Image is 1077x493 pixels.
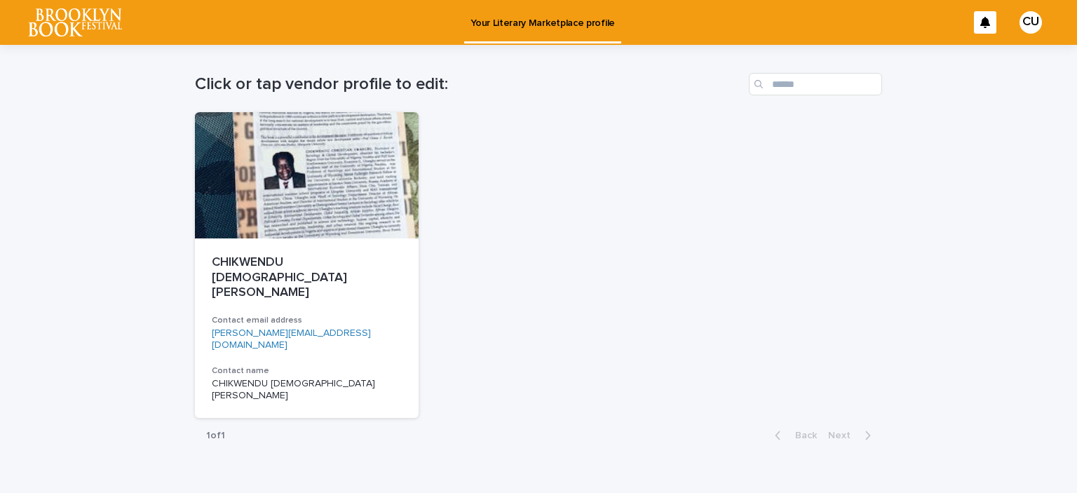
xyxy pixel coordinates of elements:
[195,74,743,95] h1: Click or tap vendor profile to edit:
[212,255,402,301] p: CHIKWENDU [DEMOGRAPHIC_DATA][PERSON_NAME]
[212,328,371,350] a: [PERSON_NAME][EMAIL_ADDRESS][DOMAIN_NAME]
[195,419,236,453] p: 1 of 1
[212,315,402,326] h3: Contact email address
[828,431,859,440] span: Next
[212,365,402,377] h3: Contact name
[28,8,122,36] img: l65f3yHPToSKODuEVUav
[195,112,419,418] a: CHIKWENDU [DEMOGRAPHIC_DATA][PERSON_NAME]Contact email address[PERSON_NAME][EMAIL_ADDRESS][DOMAIN...
[822,429,882,442] button: Next
[1020,11,1042,34] div: CU
[749,73,882,95] input: Search
[787,431,817,440] span: Back
[212,378,402,402] p: CHIKWENDU [DEMOGRAPHIC_DATA][PERSON_NAME]
[764,429,822,442] button: Back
